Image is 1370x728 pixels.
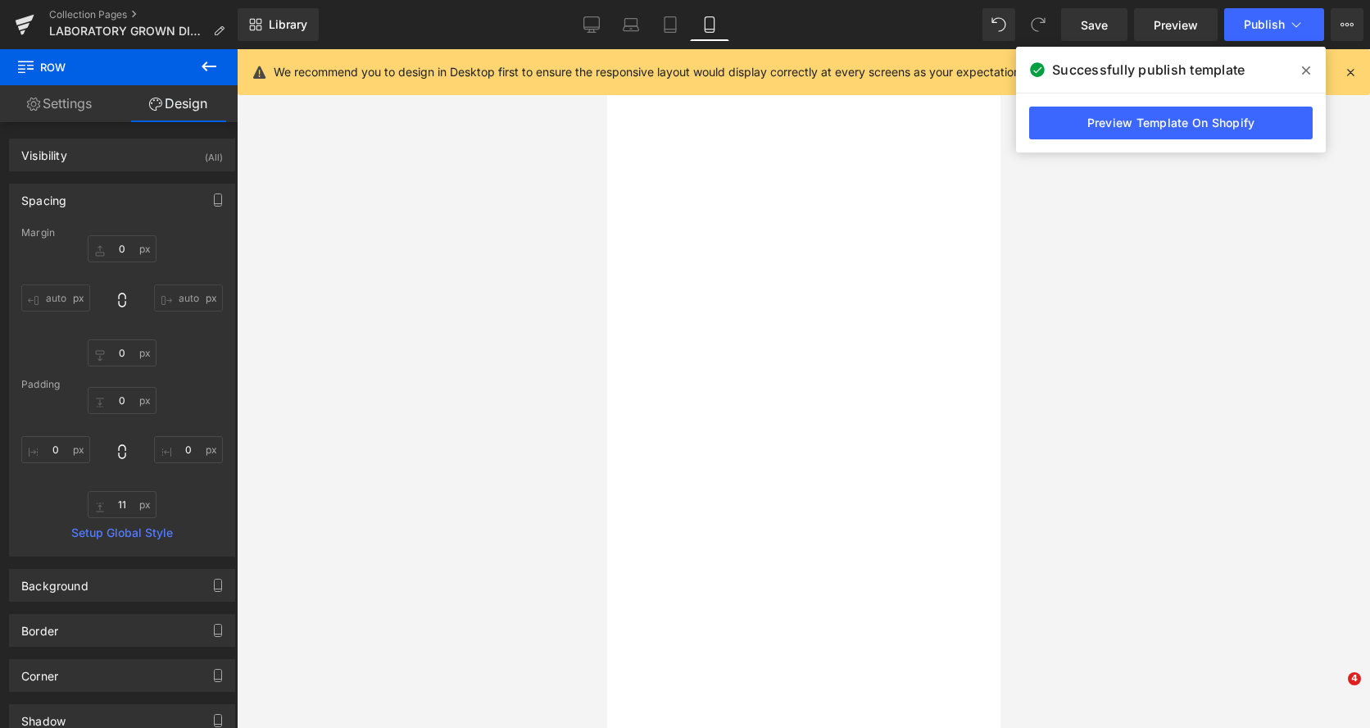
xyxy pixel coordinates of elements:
div: Background [21,570,88,593]
div: Border [21,615,58,638]
a: Mobile [690,8,729,41]
input: 0 [21,436,90,463]
button: Undo [982,8,1015,41]
input: 0 [21,284,90,312]
span: Publish [1244,18,1285,31]
button: Redo [1022,8,1055,41]
a: Preview [1134,8,1218,41]
span: Row [16,49,180,85]
input: 0 [88,339,157,366]
div: Shadow [21,705,66,728]
input: 0 [88,235,157,262]
span: Successfully publish template [1052,60,1245,80]
div: Padding [21,379,223,390]
span: Preview [1154,16,1198,34]
a: Collection Pages [49,8,238,21]
input: 0 [88,387,157,414]
input: 0 [154,284,223,312]
input: 0 [154,436,223,463]
button: More [1331,8,1363,41]
a: Laptop [611,8,651,41]
a: Setup Global Style [21,526,223,539]
span: 4 [1348,672,1361,685]
div: Corner [21,660,58,683]
span: Save [1081,16,1108,34]
div: (All) [205,139,223,166]
a: Design [119,85,238,122]
p: We recommend you to design in Desktop first to ensure the responsive layout would display correct... [274,63,1023,81]
div: Spacing [21,184,66,207]
span: Library [269,17,307,32]
span: LABORATORY GROWN DIAMONDS [49,25,206,38]
div: Margin [21,227,223,239]
a: Tablet [651,8,690,41]
div: Visibility [21,139,67,162]
iframe: Intercom live chat [1314,672,1354,712]
a: Desktop [572,8,611,41]
input: 0 [88,491,157,518]
button: Publish [1224,8,1324,41]
a: New Library [238,8,319,41]
a: Preview Template On Shopify [1029,107,1313,139]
